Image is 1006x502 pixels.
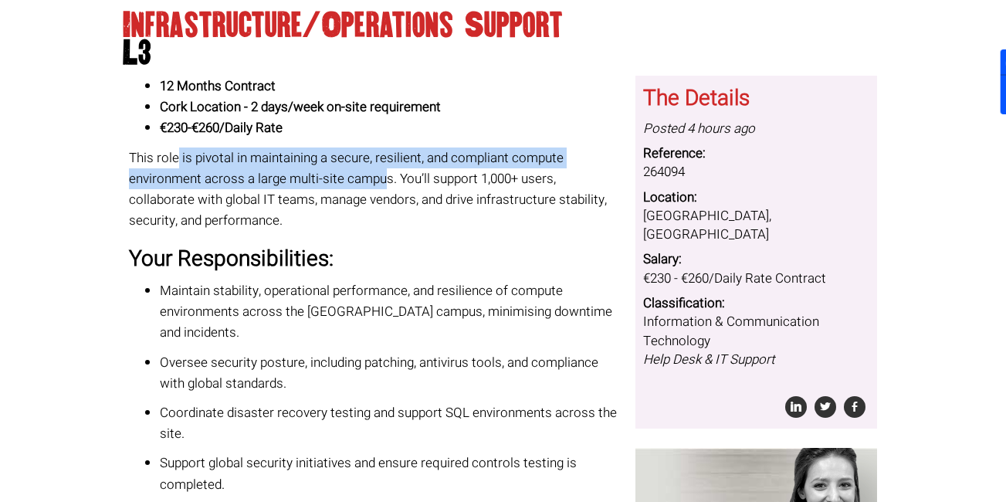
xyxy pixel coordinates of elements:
dd: €230 - €260/Daily Rate Contract [643,270,871,288]
p: Maintain stability, operational performance, and resilience of compute environments across the [G... [160,280,625,344]
dd: 264094 [643,163,871,181]
h3: The Details [643,87,871,111]
p: Coordinate disaster recovery testing and support SQL environments across the site. [160,402,625,444]
strong: €230-€260/Daily Rate [160,118,283,137]
dd: Information & Communication Technology [643,313,871,369]
p: This role is pivotal in maintaining a secure, resilient, and compliant compute environment across... [129,148,625,232]
p: Oversee security posture, including patching, antivirus tools, and compliance with global standards. [160,352,625,394]
dt: Location: [643,188,871,207]
i: Help Desk & IT Support [643,350,774,369]
p: Support global security initiatives and ensure required controls testing is completed. [160,453,625,494]
h1: Infrastructure/Operations Support [123,12,883,67]
strong: Cork Location - 2 days/week on-site requirement [160,97,441,117]
span: L3 [123,39,883,67]
dd: [GEOGRAPHIC_DATA], [GEOGRAPHIC_DATA] [643,207,871,245]
i: Posted 4 hours ago [643,119,755,138]
dt: Reference: [643,144,871,163]
dt: Classification: [643,294,871,313]
dt: Salary: [643,250,871,269]
strong: Your Responsibilities: [129,243,334,275]
strong: 12 Months Contract [160,76,276,96]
